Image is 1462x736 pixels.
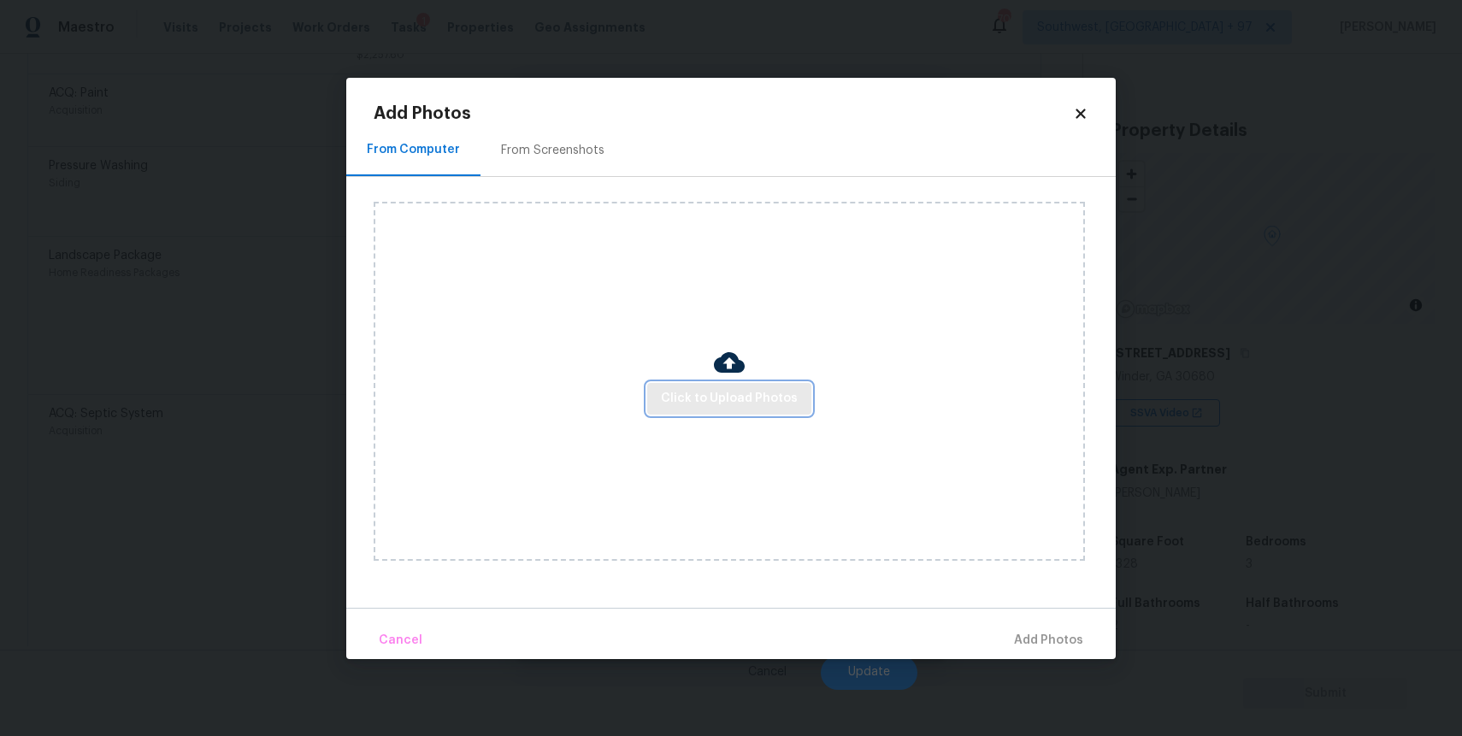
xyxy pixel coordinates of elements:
[367,141,460,158] div: From Computer
[714,347,745,378] img: Cloud Upload Icon
[374,105,1073,122] h2: Add Photos
[501,142,604,159] div: From Screenshots
[379,630,422,651] span: Cancel
[372,622,429,659] button: Cancel
[647,383,811,415] button: Click to Upload Photos
[661,388,798,409] span: Click to Upload Photos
